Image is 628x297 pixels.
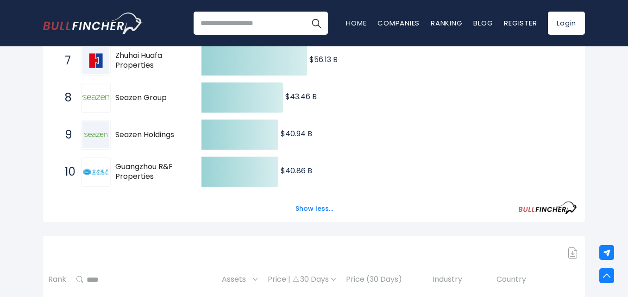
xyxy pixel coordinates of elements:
a: Login [548,12,585,35]
a: Home [346,18,366,28]
span: Zhuhai Huafa Properties [115,51,185,70]
img: Bullfincher logo [43,13,143,34]
img: Zhuhai Huafa Properties [82,47,109,74]
text: $40.94 B [281,128,312,139]
img: Seazen Holdings [82,121,109,148]
a: Go to homepage [43,13,143,34]
span: Guangzhou R&F Properties [115,162,185,182]
span: Seazen Holdings [115,130,185,140]
span: Assets [222,272,251,287]
a: Companies [377,18,420,28]
span: 8 [60,90,69,106]
span: 7 [60,53,69,69]
a: Blog [473,18,493,28]
span: 10 [60,164,69,180]
div: Price | 30 Days [268,275,336,284]
button: Show less... [290,201,339,216]
th: Rank [43,266,71,293]
a: Register [504,18,537,28]
button: Search [305,12,328,35]
a: Ranking [431,18,462,28]
text: $56.13 B [309,54,338,65]
th: Country [491,266,585,293]
text: $43.46 B [285,91,317,102]
img: Guangzhou R&F Properties [82,168,109,176]
span: Seazen Group [115,93,185,103]
th: Price (30 Days) [341,266,427,293]
th: Industry [427,266,491,293]
img: Seazen Group [82,84,109,111]
text: $40.86 B [281,165,312,176]
span: 9 [60,127,69,143]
